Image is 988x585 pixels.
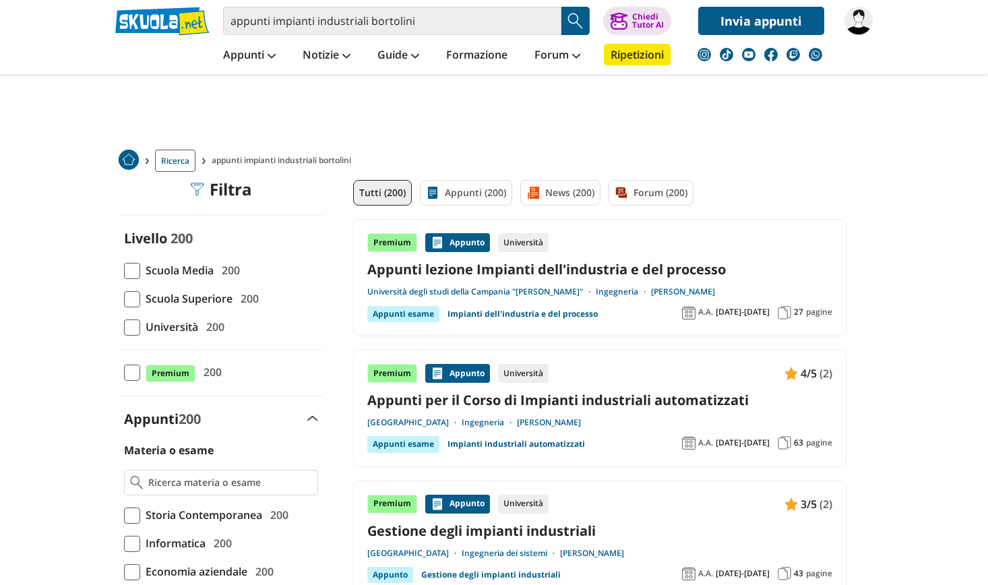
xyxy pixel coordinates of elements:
span: Scuola Superiore [140,290,233,307]
div: Università [498,233,549,252]
a: Ingegneria [596,286,651,297]
span: 4/5 [801,365,817,382]
span: Premium [146,365,195,382]
img: tiktok [720,48,733,61]
img: Appunti contenuto [784,497,798,511]
img: Apri e chiudi sezione [307,416,318,421]
img: WhatsApp [809,48,822,61]
a: Guide [374,44,423,68]
a: [PERSON_NAME] [517,417,581,428]
img: mattia6398 [844,7,873,35]
a: Impianti industriali automatizzati [447,436,585,452]
a: News (200) [520,180,600,206]
div: Università [498,364,549,383]
a: Ingegneria dei sistemi [462,548,560,559]
span: pagine [806,437,832,448]
img: Appunti contenuto [431,497,444,511]
img: Anno accademico [682,436,696,450]
a: Forum [531,44,584,68]
span: 27 [794,307,803,317]
img: facebook [764,48,778,61]
div: Appunto [425,364,490,383]
a: Appunti per il Corso di Impianti industriali automatizzati [367,391,832,409]
img: Forum filtro contenuto [615,186,628,199]
span: Scuola Media [140,261,214,279]
div: Appunto [367,567,413,583]
img: Anno accademico [682,306,696,319]
span: [DATE]-[DATE] [716,307,770,317]
span: [DATE]-[DATE] [716,568,770,579]
span: 3/5 [801,495,817,513]
span: 200 [250,563,274,580]
span: Storia Contemporanea [140,506,262,524]
span: pagine [806,307,832,317]
div: Premium [367,233,417,252]
span: (2) [820,495,832,513]
div: Appunto [425,495,490,514]
a: Ricerca [155,150,195,172]
span: [DATE]-[DATE] [716,437,770,448]
img: Appunti contenuto [784,367,798,380]
img: News filtro contenuto [526,186,540,199]
span: 200 [198,363,222,381]
span: Informatica [140,534,206,552]
span: 63 [794,437,803,448]
span: (2) [820,365,832,382]
span: appunti impianti industriali bortolini [212,150,357,172]
img: Ricerca materia o esame [130,476,143,489]
span: Università [140,318,198,336]
a: Università degli studi della Campania "[PERSON_NAME]" [367,286,596,297]
span: A.A. [698,437,713,448]
img: twitch [786,48,800,61]
img: Cerca appunti, riassunti o versioni [565,11,586,31]
label: Appunti [124,410,201,428]
div: Appunti esame [367,306,439,322]
input: Ricerca materia o esame [148,476,312,489]
button: Search Button [561,7,590,35]
img: Filtra filtri mobile [191,183,204,196]
img: Appunti contenuto [431,236,444,249]
a: Formazione [443,44,511,68]
img: Pagine [778,567,791,580]
a: [PERSON_NAME] [560,548,624,559]
div: Appunti esame [367,436,439,452]
div: Appunto [425,233,490,252]
label: Livello [124,229,167,247]
a: Ripetizioni [604,44,671,65]
a: [GEOGRAPHIC_DATA] [367,417,462,428]
img: Appunti filtro contenuto [426,186,439,199]
img: Pagine [778,436,791,450]
div: Chiedi Tutor AI [632,13,664,29]
a: Gestione degli impianti industriali [421,567,561,583]
a: Appunti (200) [420,180,512,206]
button: ChiediTutor AI [603,7,671,35]
span: Economia aziendale [140,563,247,580]
a: Appunti lezione Impianti dell'industria e del processo [367,260,832,278]
img: Home [119,150,139,170]
div: Premium [367,364,417,383]
span: A.A. [698,307,713,317]
span: 200 [201,318,224,336]
label: Materia o esame [124,443,214,458]
img: Anno accademico [682,567,696,580]
a: [GEOGRAPHIC_DATA] [367,548,462,559]
a: Forum (200) [609,180,693,206]
span: 200 [216,261,240,279]
span: 200 [179,410,201,428]
div: Premium [367,495,417,514]
a: [PERSON_NAME] [651,286,715,297]
a: Tutti (200) [353,180,412,206]
a: Impianti dell'industria e del processo [447,306,598,322]
a: Ingegneria [462,417,517,428]
div: Università [498,495,549,514]
img: instagram [698,48,711,61]
span: 200 [265,506,288,524]
span: 200 [235,290,259,307]
span: 43 [794,568,803,579]
span: 200 [208,534,232,552]
img: Pagine [778,306,791,319]
a: Notizie [299,44,354,68]
span: pagine [806,568,832,579]
a: Invia appunti [698,7,824,35]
